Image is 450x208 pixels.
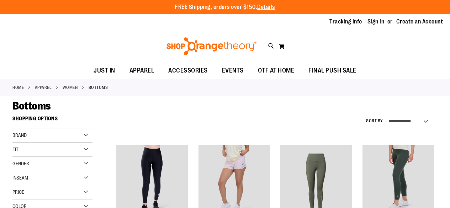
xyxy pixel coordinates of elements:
a: ACCESSORIES [161,63,215,79]
span: Gender [12,161,29,166]
span: ACCESSORIES [168,63,208,79]
a: Tracking Info [329,18,362,26]
span: FINAL PUSH SALE [308,63,356,79]
span: OTF AT HOME [258,63,295,79]
a: Sign In [367,18,385,26]
span: Bottoms [12,100,51,112]
a: EVENTS [215,63,251,79]
a: Home [12,84,24,91]
span: Price [12,189,24,195]
span: EVENTS [222,63,244,79]
a: WOMEN [63,84,78,91]
a: JUST IN [86,63,122,79]
label: Sort By [366,118,383,124]
a: Details [257,4,275,10]
strong: Shopping Options [12,112,92,128]
span: Inseam [12,175,28,181]
span: Fit [12,146,18,152]
a: FINAL PUSH SALE [301,63,364,79]
span: Brand [12,132,27,138]
a: OTF AT HOME [251,63,302,79]
img: Shop Orangetheory [165,37,258,55]
a: Create an Account [396,18,443,26]
a: APPAREL [35,84,52,91]
span: JUST IN [94,63,115,79]
p: FREE Shipping, orders over $150. [175,3,275,11]
span: APPAREL [129,63,154,79]
strong: Bottoms [89,84,108,91]
a: APPAREL [122,63,162,79]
